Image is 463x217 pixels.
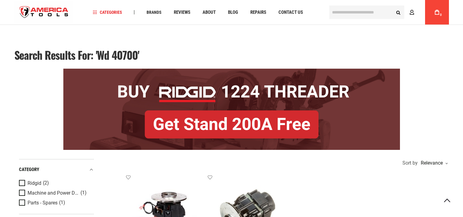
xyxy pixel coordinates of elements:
a: Contact Us [276,8,306,17]
span: Reviews [174,10,190,15]
a: Brands [144,8,164,17]
a: Reviews [171,8,193,17]
a: Ridgid (2) [19,180,92,187]
span: Parts - Spares [28,200,58,206]
span: Brands [147,10,162,14]
img: BOGO: Buy RIDGID® 1224 Threader, Get Stand 200A Free! [63,69,400,150]
span: About [203,10,216,15]
a: Machine and Power Drive Parts (1) [19,190,92,196]
span: Categories [93,10,122,14]
img: America Tools [14,1,74,24]
a: store logo [14,1,74,24]
a: About [200,8,218,17]
a: Blog [225,8,241,17]
div: Relevance [419,161,447,166]
div: category [19,166,94,174]
span: Repairs [250,10,266,15]
a: Parts - Spares (1) [19,200,92,206]
a: BOGO: Buy RIDGID® 1224 Threader, Get Stand 200A Free! [63,69,400,73]
span: Contact Us [278,10,303,15]
span: Ridgid [28,181,41,186]
span: (1) [80,190,87,196]
span: Sort by [402,161,418,166]
span: Machine and Power Drive Parts [28,190,79,196]
a: Repairs [248,8,269,17]
a: Categories [90,8,125,17]
span: (2) [43,181,49,186]
span: 0 [440,13,442,17]
span: Blog [228,10,238,15]
button: Search [393,6,404,18]
span: Search results for: 'wd 40700' [14,47,140,63]
span: (1) [59,200,65,205]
